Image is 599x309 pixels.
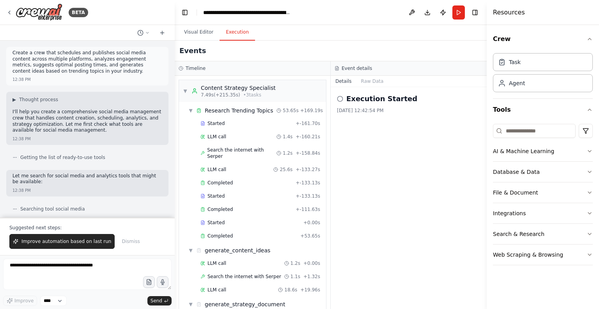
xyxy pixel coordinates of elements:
span: 1.4s [283,134,292,140]
div: 12:38 PM [12,188,31,193]
button: Crew [493,28,593,50]
div: Content Strategy Specialist [201,84,276,92]
span: LLM call [207,260,226,266]
button: Hide left sidebar [179,7,190,18]
button: Improve [3,296,37,306]
span: + 1.32s [303,273,320,280]
button: Improve automation based on last run [9,234,115,249]
div: 12:38 PM [12,77,31,82]
div: Web Scraping & Browsing [493,251,563,259]
span: Send [151,298,162,304]
span: Searching tool social media [20,206,85,212]
span: ▼ [183,88,188,94]
span: + -111.63s [296,206,320,213]
span: + 0.00s [303,260,320,266]
div: Research Trending Topics [205,107,273,114]
button: Details [331,76,356,87]
span: Completed [207,206,233,213]
div: Tools [493,121,593,271]
h2: Events [179,45,206,56]
div: generate_strategy_document [205,300,285,308]
span: + 169.19s [300,107,323,114]
span: + -133.13s [296,193,320,199]
button: Web Scraping & Browsing [493,245,593,265]
span: + 53.65s [300,233,320,239]
span: Started [207,220,225,226]
span: + -133.27s [296,166,320,173]
div: Agent [509,79,525,87]
button: Search & Research [493,224,593,244]
span: Search the internet with Serper [207,273,281,280]
span: LLM call [207,134,226,140]
div: Integrations [493,209,526,217]
div: AI & Machine Learning [493,147,554,155]
span: ▼ [188,301,193,307]
span: Completed [207,180,233,186]
span: + -160.21s [296,134,320,140]
nav: breadcrumb [203,9,291,16]
span: 1.1s [291,273,300,280]
button: Visual Editor [178,24,220,41]
button: Raw Data [356,76,388,87]
p: I'll help you create a comprehensive social media management crew that handles content creation, ... [12,109,162,133]
span: Improve automation based on last run [21,238,111,245]
span: + -161.70s [296,120,320,127]
button: Send [147,296,172,305]
span: Search the internet with Serper [207,147,276,159]
h3: Timeline [186,65,206,71]
span: + -133.13s [296,180,320,186]
span: 18.6s [284,287,297,293]
button: Click to speak your automation idea [157,276,168,288]
h3: Event details [342,65,372,71]
span: Completed [207,233,233,239]
button: Dismiss [118,234,144,249]
span: ▼ [188,247,193,254]
button: Upload files [143,276,155,288]
div: File & Document [493,189,538,196]
span: + 0.00s [303,220,320,226]
span: Started [207,120,225,127]
span: Improve [14,298,34,304]
button: Database & Data [493,162,593,182]
button: Hide right sidebar [470,7,480,18]
button: Execution [220,24,255,41]
div: Database & Data [493,168,540,176]
button: Start a new chat [156,28,168,38]
button: Integrations [493,203,593,223]
span: Getting the list of ready-to-use tools [20,154,105,161]
span: ▼ [188,107,193,114]
button: Switch to previous chat [134,28,153,38]
button: ▶Thought process [12,96,58,103]
div: Task [509,58,521,66]
img: Logo [16,4,62,21]
h4: Resources [493,8,525,17]
span: Thought process [19,96,58,103]
h2: Execution Started [346,93,417,104]
span: Started [207,193,225,199]
p: Let me search for social media and analytics tools that might be available: [12,173,162,185]
button: File & Document [493,182,593,203]
div: 12:38 PM [12,136,31,142]
span: + -158.84s [296,150,320,156]
span: ▶ [12,96,16,103]
span: LLM call [207,166,226,173]
div: generate_content_ideas [205,246,270,254]
p: Suggested next steps: [9,225,165,231]
p: Create a crew that schedules and publishes social media content across multiple platforms, analyz... [12,50,162,74]
span: 7.49s (+215.35s) [201,92,240,98]
span: + 19.96s [300,287,320,293]
span: LLM call [207,287,226,293]
div: Search & Research [493,230,544,238]
div: [DATE] 12:42:54 PM [337,107,480,114]
span: 1.2s [283,150,292,156]
span: • 3 task s [243,92,261,98]
button: AI & Machine Learning [493,141,593,161]
button: Tools [493,99,593,121]
span: 53.65s [283,107,299,114]
span: Dismiss [122,238,140,245]
span: 25.6s [280,166,292,173]
div: Crew [493,50,593,98]
span: 1.2s [291,260,300,266]
div: BETA [69,8,88,17]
